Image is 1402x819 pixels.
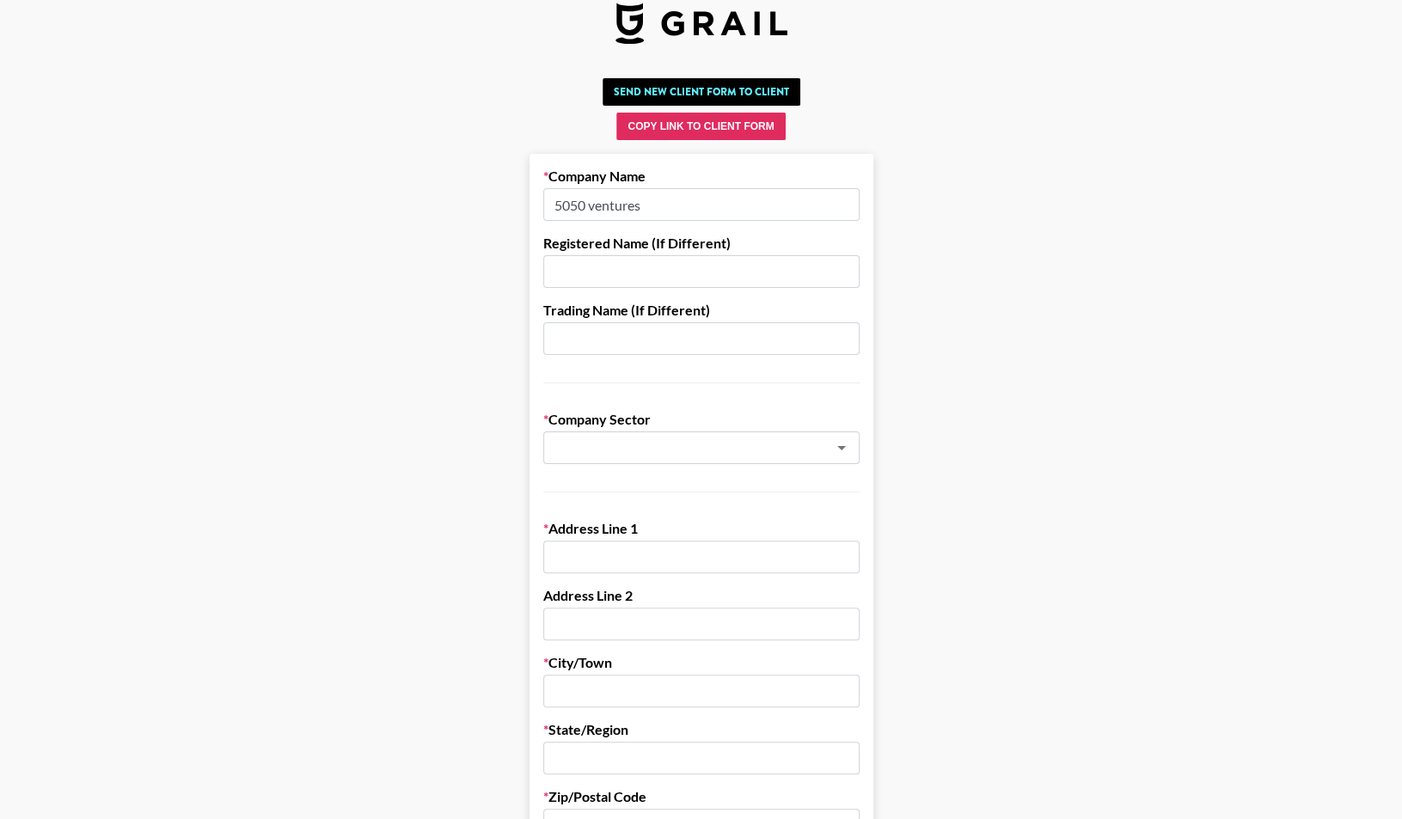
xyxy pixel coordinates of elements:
img: Grail Talent Logo [615,3,787,44]
label: Registered Name (If Different) [543,235,860,252]
label: Zip/Postal Code [543,788,860,805]
button: Copy Link to Client Form [616,113,785,140]
label: City/Town [543,654,860,671]
button: Open [830,436,854,460]
button: Send New Client Form to Client [603,78,800,106]
label: Address Line 1 [543,520,860,537]
label: Trading Name (If Different) [543,302,860,319]
label: State/Region [543,721,860,738]
label: Address Line 2 [543,587,860,604]
label: Company Sector [543,411,860,428]
label: Company Name [543,168,860,185]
